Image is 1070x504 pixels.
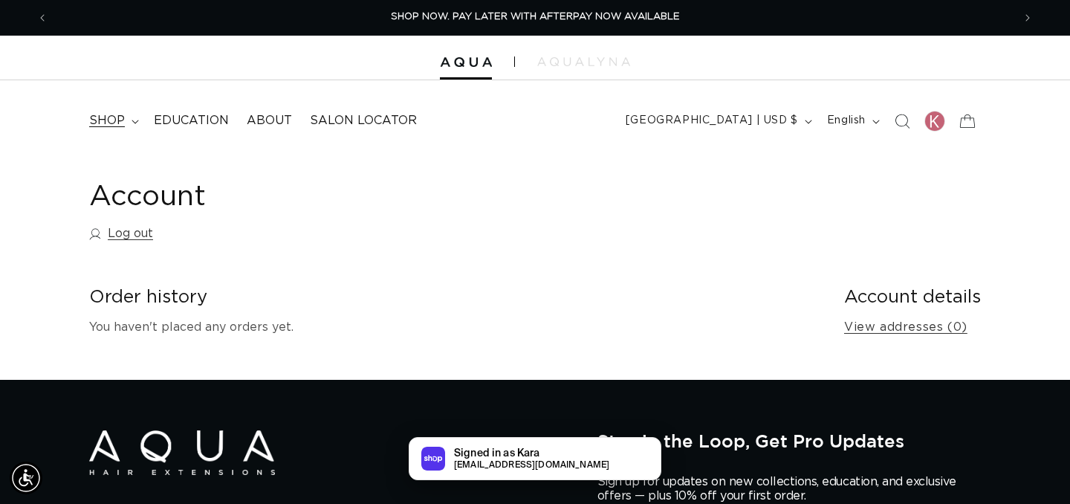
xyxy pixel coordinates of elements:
[89,286,820,309] h2: Order history
[818,107,886,135] button: English
[827,113,866,129] span: English
[301,104,426,138] a: Salon Locator
[89,113,125,129] span: shop
[80,104,145,138] summary: shop
[1011,4,1044,32] button: Next announcement
[247,113,292,129] span: About
[26,4,59,32] button: Previous announcement
[89,430,275,476] img: Aqua Hair Extensions
[617,107,818,135] button: [GEOGRAPHIC_DATA] | USD $
[10,462,42,494] div: Accessibility Menu
[440,57,492,68] img: Aqua Hair Extensions
[886,105,918,138] summary: Search
[154,113,229,129] span: Education
[310,113,417,129] span: Salon Locator
[89,223,153,245] a: Log out
[597,475,969,503] p: Sign up for updates on new collections, education, and exclusive offers — plus 10% off your first...
[844,286,981,309] h2: Account details
[145,104,238,138] a: Education
[391,12,680,22] span: SHOP NOW. PAY LATER WITH AFTERPAY NOW AVAILABLE
[89,179,981,216] h1: Account
[537,57,630,66] img: aqualyna.com
[597,430,981,451] h2: Stay in the Loop, Get Pro Updates
[844,317,967,338] a: View addresses (0)
[238,104,301,138] a: About
[626,113,798,129] span: [GEOGRAPHIC_DATA] | USD $
[89,317,820,338] p: You haven't placed any orders yet.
